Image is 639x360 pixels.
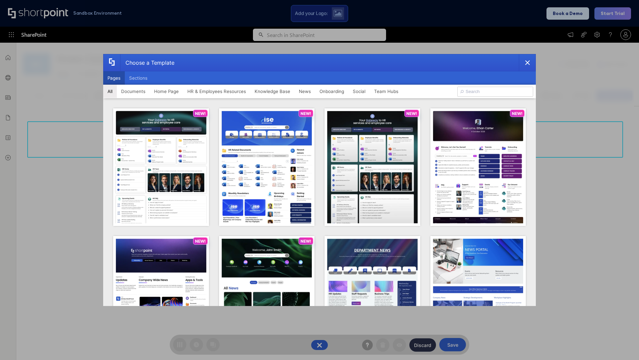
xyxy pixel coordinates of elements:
button: Team Hubs [370,85,403,98]
div: template selector [103,54,536,306]
button: Pages [103,71,125,85]
button: HR & Employees Resources [183,85,250,98]
iframe: Chat Widget [606,328,639,360]
input: Search [457,87,533,97]
button: Social [348,85,370,98]
p: NEW! [406,111,417,116]
p: NEW! [301,239,311,244]
button: News [295,85,315,98]
button: Onboarding [315,85,348,98]
button: All [103,85,117,98]
p: NEW! [301,111,311,116]
button: Sections [125,71,152,85]
button: Documents [117,85,150,98]
p: NEW! [195,239,206,244]
button: Knowledge Base [250,85,295,98]
p: NEW! [512,111,523,116]
p: NEW! [195,111,206,116]
button: Home Page [150,85,183,98]
div: Choose a Template [120,54,174,71]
